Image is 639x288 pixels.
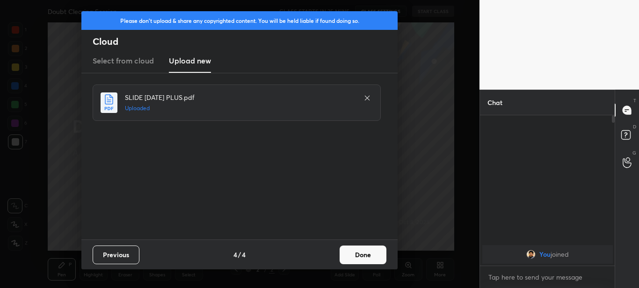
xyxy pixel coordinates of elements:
[480,243,615,266] div: grid
[539,251,551,258] span: You
[633,123,636,130] p: D
[526,250,536,259] img: 52f9d63210ad44439ae7c982edc65386.jpg
[340,246,386,264] button: Done
[633,97,636,104] p: T
[238,250,241,260] h4: /
[551,251,569,258] span: joined
[93,35,398,48] h2: Cloud
[242,250,246,260] h4: 4
[480,90,510,115] p: Chat
[632,149,636,156] p: G
[125,104,354,112] h5: Uploaded
[93,246,139,264] button: Previous
[233,250,237,260] h4: 4
[81,11,398,30] div: Please don't upload & share any copyrighted content. You will be held liable if found doing so.
[169,55,211,66] h3: Upload new
[125,92,354,102] h4: SLIDE [DATE] PLUS.pdf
